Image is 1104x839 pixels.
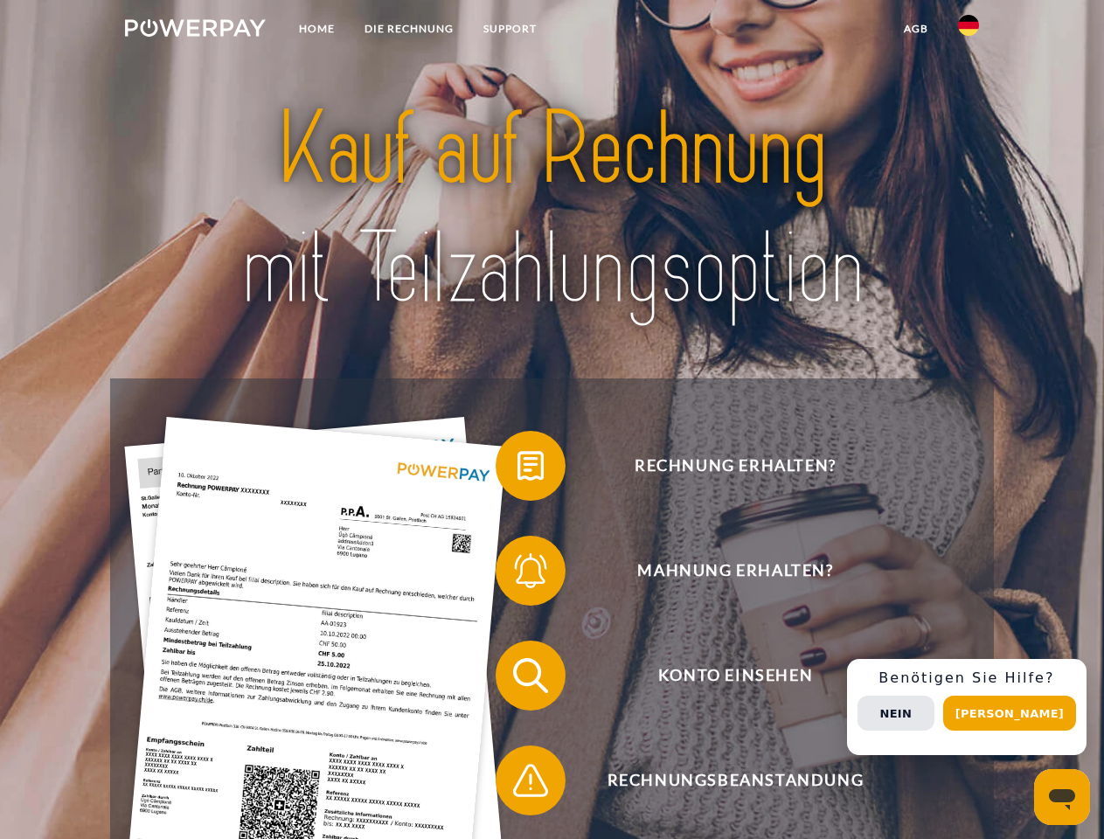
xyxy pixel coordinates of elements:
span: Rechnung erhalten? [521,431,949,501]
iframe: Schaltfläche zum Öffnen des Messaging-Fensters [1034,769,1090,825]
img: qb_warning.svg [509,759,552,802]
img: de [958,15,979,36]
span: Konto einsehen [521,641,949,711]
a: Home [284,13,350,45]
button: Konto einsehen [496,641,950,711]
img: logo-powerpay-white.svg [125,19,266,37]
button: Rechnungsbeanstandung [496,745,950,815]
div: Schnellhilfe [847,659,1087,755]
button: Mahnung erhalten? [496,536,950,606]
a: DIE RECHNUNG [350,13,469,45]
span: Rechnungsbeanstandung [521,745,949,815]
button: [PERSON_NAME] [943,696,1076,731]
img: qb_bell.svg [509,549,552,593]
button: Rechnung erhalten? [496,431,950,501]
span: Mahnung erhalten? [521,536,949,606]
a: SUPPORT [469,13,552,45]
button: Nein [858,696,934,731]
img: qb_search.svg [509,654,552,697]
img: qb_bill.svg [509,444,552,488]
h3: Benötigen Sie Hilfe? [858,669,1076,687]
img: title-powerpay_de.svg [167,84,937,335]
a: agb [889,13,943,45]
